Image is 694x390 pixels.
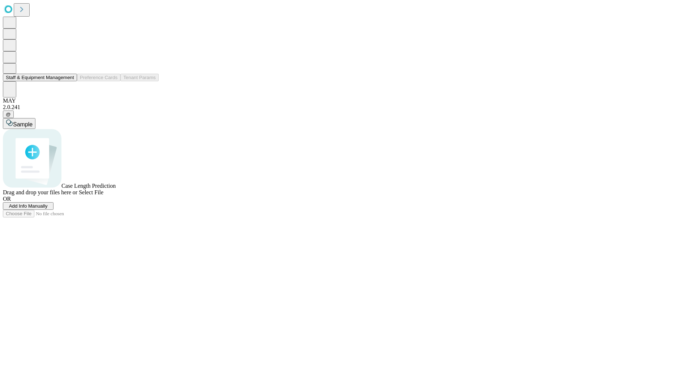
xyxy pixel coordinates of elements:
div: 2.0.241 [3,104,691,110]
span: OR [3,196,11,202]
span: @ [6,112,11,117]
span: Drag and drop your files here or [3,189,77,195]
button: Sample [3,118,35,129]
span: Case Length Prediction [61,183,116,189]
button: Staff & Equipment Management [3,74,77,81]
button: Tenant Params [120,74,159,81]
span: Add Info Manually [9,203,48,209]
div: MAY [3,97,691,104]
button: Add Info Manually [3,202,53,210]
button: Preference Cards [77,74,120,81]
span: Sample [13,121,33,127]
span: Select File [79,189,103,195]
button: @ [3,110,14,118]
